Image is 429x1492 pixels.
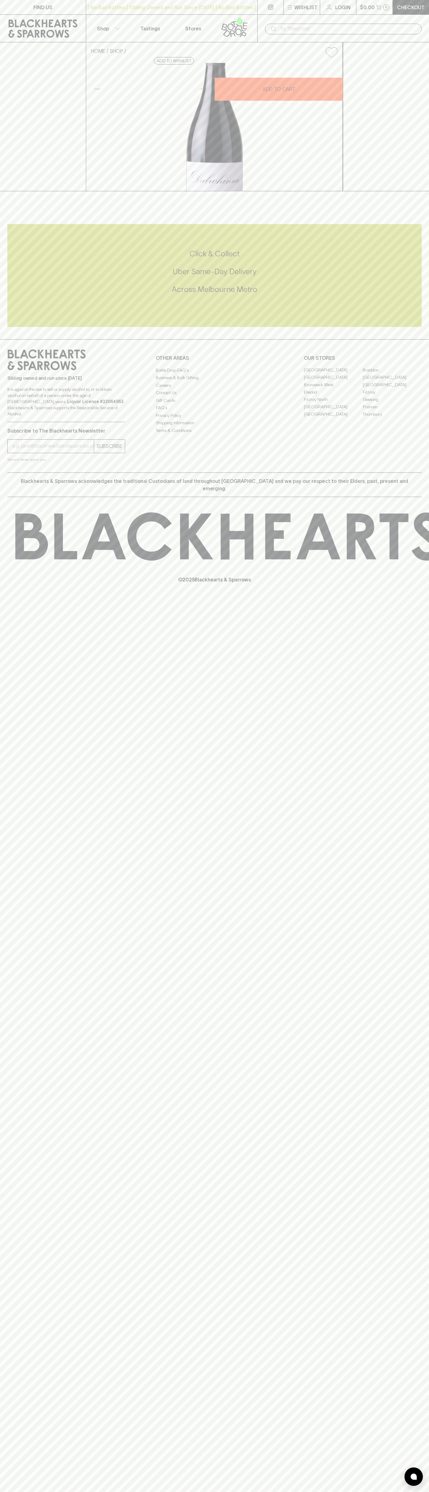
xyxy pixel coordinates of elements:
[12,477,417,492] p: Blackhearts & Sparrows acknowledges the traditional Custodians of land throughout [GEOGRAPHIC_DAT...
[304,396,363,403] a: Fitzroy North
[262,85,295,93] p: ADD TO CART
[7,427,125,434] p: Subscribe to The Blackhearts Newsletter
[97,442,122,450] p: SUBSCRIBE
[304,374,363,381] a: [GEOGRAPHIC_DATA]
[156,382,274,389] a: Careers
[91,48,105,54] a: HOME
[172,15,215,42] a: Stores
[323,45,340,60] button: Add to wishlist
[156,404,274,412] a: FAQ's
[94,440,125,453] button: SUBSCRIBE
[304,389,363,396] a: Elwood
[363,367,422,374] a: Braddon
[156,354,274,362] p: OTHER AREAS
[67,399,124,404] strong: Liquor License #32064953
[385,6,387,9] p: 0
[7,249,422,259] h5: Click & Collect
[7,386,125,417] p: It is against the law to sell or supply alcohol to, or to obtain alcohol on behalf of a person un...
[294,4,318,11] p: Wishlist
[156,374,274,382] a: Business & Bulk Gifting
[304,411,363,418] a: [GEOGRAPHIC_DATA]
[363,389,422,396] a: Fitzroy
[86,15,129,42] button: Shop
[12,441,94,451] input: e.g. jane@blackheartsandsparrows.com.au
[7,266,422,277] h5: Uber Same-Day Delivery
[304,403,363,411] a: [GEOGRAPHIC_DATA]
[156,367,274,374] a: Bottle Drop FAQ's
[33,4,52,11] p: FIND US
[7,375,125,381] p: Sibling owned and run since [DATE]
[156,427,274,434] a: Terms & Conditions
[140,25,160,32] p: Tastings
[129,15,172,42] a: Tastings
[411,1474,417,1480] img: bubble-icon
[304,354,422,362] p: OUR STORES
[363,411,422,418] a: Thornbury
[363,374,422,381] a: [GEOGRAPHIC_DATA]
[7,284,422,294] h5: Across Melbourne Metro
[397,4,425,11] p: Checkout
[304,367,363,374] a: [GEOGRAPHIC_DATA]
[363,381,422,389] a: [GEOGRAPHIC_DATA]
[97,25,109,32] p: Shop
[154,57,194,64] button: Add to wishlist
[7,224,422,327] div: Call to action block
[363,403,422,411] a: Prahran
[156,419,274,427] a: Shipping Information
[156,389,274,397] a: Contact Us
[280,24,417,34] input: Try "Pinot noir"
[7,457,125,463] p: We will never spam you
[363,396,422,403] a: Geelong
[156,397,274,404] a: Gift Cards
[110,48,123,54] a: SHOP
[156,412,274,419] a: Privacy Policy
[335,4,350,11] p: Login
[86,63,343,191] img: 36237.png
[304,381,363,389] a: Brunswick West
[215,78,343,101] button: ADD TO CART
[185,25,201,32] p: Stores
[360,4,375,11] p: $0.00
